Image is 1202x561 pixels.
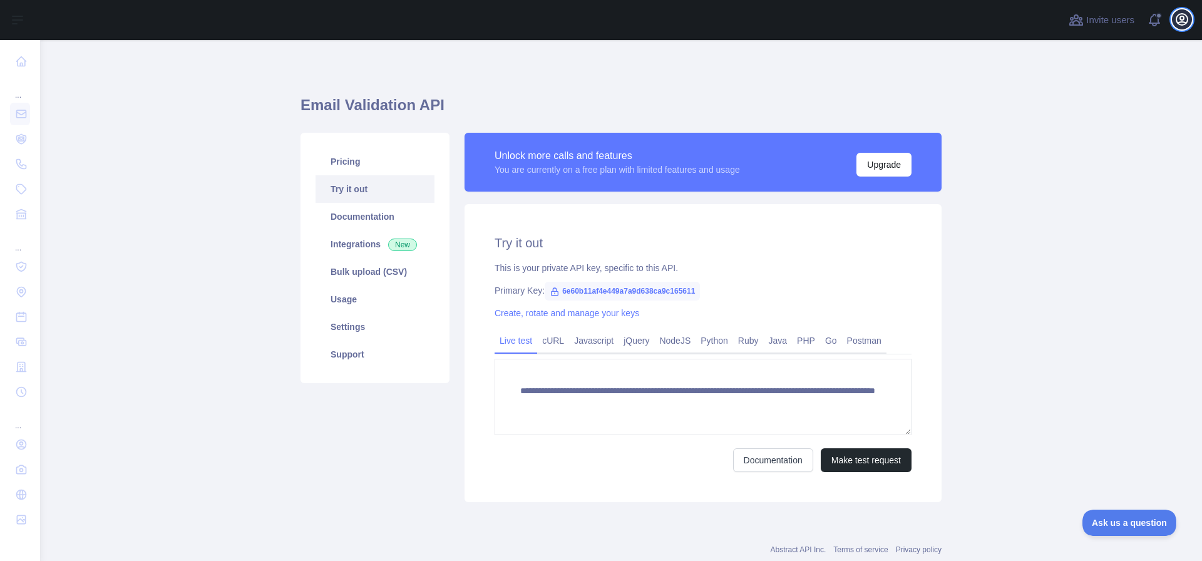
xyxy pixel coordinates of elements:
a: Go [820,331,842,351]
a: Try it out [316,175,434,203]
span: New [388,239,417,251]
span: Invite users [1086,13,1134,28]
a: Abstract API Inc. [771,545,826,554]
a: Create, rotate and manage your keys [495,308,639,318]
button: Upgrade [856,153,912,177]
a: jQuery [619,331,654,351]
button: Make test request [821,448,912,472]
a: NodeJS [654,331,696,351]
a: Live test [495,331,537,351]
div: ... [10,406,30,431]
a: Python [696,331,733,351]
a: cURL [537,331,569,351]
a: Settings [316,313,434,341]
h1: Email Validation API [300,95,942,125]
a: Privacy policy [896,545,942,554]
a: Java [764,331,793,351]
a: Documentation [733,448,813,472]
a: Integrations New [316,230,434,258]
a: Ruby [733,331,764,351]
a: Support [316,341,434,368]
a: Terms of service [833,545,888,554]
div: You are currently on a free plan with limited features and usage [495,163,740,176]
div: ... [10,75,30,100]
a: Pricing [316,148,434,175]
a: PHP [792,331,820,351]
iframe: Toggle Customer Support [1082,510,1177,536]
a: Documentation [316,203,434,230]
div: ... [10,228,30,253]
div: Primary Key: [495,284,912,297]
h2: Try it out [495,234,912,252]
div: Unlock more calls and features [495,148,740,163]
span: 6e60b11af4e449a7a9d638ca9c165611 [545,282,700,301]
a: Postman [842,331,886,351]
a: Bulk upload (CSV) [316,258,434,286]
button: Invite users [1066,10,1137,30]
a: Javascript [569,331,619,351]
div: This is your private API key, specific to this API. [495,262,912,274]
a: Usage [316,286,434,313]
